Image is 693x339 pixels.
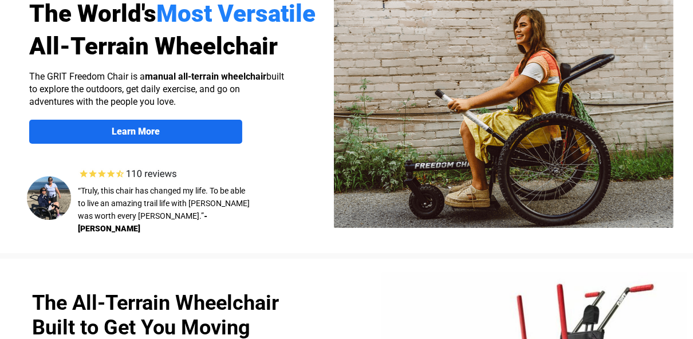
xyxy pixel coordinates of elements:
[29,120,242,144] a: Learn More
[112,126,160,137] strong: Learn More
[78,186,250,220] span: “Truly, this chair has changed my life. To be able to live an amazing trail life with [PERSON_NAM...
[41,277,139,298] input: Get more information
[29,71,284,107] span: The GRIT Freedom Chair is a built to explore the outdoors, get daily exercise, and go on adventur...
[29,32,278,60] span: All-Terrain Wheelchair
[145,71,266,82] strong: manual all-terrain wheelchair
